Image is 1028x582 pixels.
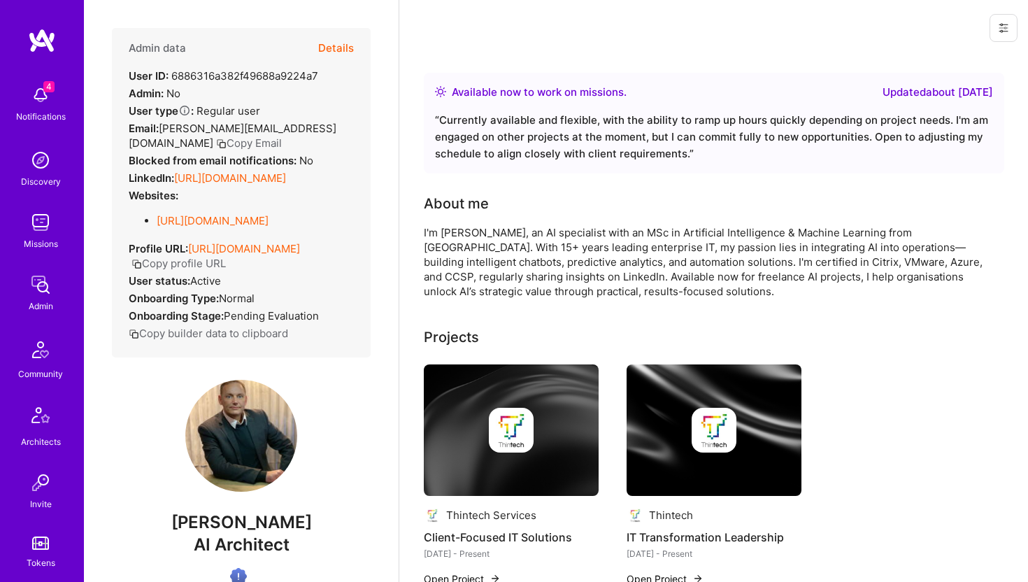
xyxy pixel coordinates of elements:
[43,81,55,92] span: 4
[129,274,190,288] strong: User status:
[883,84,993,101] div: Updated about [DATE]
[185,380,297,492] img: User Avatar
[129,153,313,168] div: No
[16,109,66,124] div: Notifications
[27,271,55,299] img: admin teamwork
[21,434,61,449] div: Architects
[129,122,159,135] strong: Email:
[129,309,224,322] strong: Onboarding Stage:
[112,512,371,533] span: [PERSON_NAME]
[129,104,260,118] div: Regular user
[131,259,142,269] i: icon Copy
[216,136,282,150] button: Copy Email
[27,469,55,497] img: Invite
[178,104,191,117] i: Help
[129,326,288,341] button: Copy builder data to clipboard
[318,28,354,69] button: Details
[649,508,693,523] div: Thintech
[129,42,186,55] h4: Admin data
[131,256,226,271] button: Copy profile URL
[194,534,290,555] span: AI Architect
[174,171,286,185] a: [URL][DOMAIN_NAME]
[446,508,536,523] div: Thintech Services
[129,122,336,150] span: [PERSON_NAME][EMAIL_ADDRESS][DOMAIN_NAME]
[32,537,49,550] img: tokens
[27,81,55,109] img: bell
[18,367,63,381] div: Community
[424,193,489,214] div: About me
[452,84,627,101] div: Available now to work on missions .
[27,208,55,236] img: teamwork
[129,242,188,255] strong: Profile URL:
[424,225,983,299] div: I'm [PERSON_NAME], an AI specialist with an MSc in Artificial Intelligence & Machine Learning fro...
[129,69,318,83] div: 6886316a382f49688a9224a7
[190,274,221,288] span: Active
[21,174,61,189] div: Discovery
[30,497,52,511] div: Invite
[129,171,174,185] strong: LinkedIn:
[424,528,599,546] h4: Client-Focused IT Solutions
[224,309,319,322] span: Pending Evaluation
[424,327,479,348] div: Projects
[424,546,599,561] div: [DATE] - Present
[219,292,255,305] span: normal
[627,507,643,524] img: Company logo
[157,214,269,227] a: [URL][DOMAIN_NAME]
[129,154,299,167] strong: Blocked from email notifications:
[129,86,180,101] div: No
[435,86,446,97] img: Availability
[188,242,300,255] a: [URL][DOMAIN_NAME]
[627,364,801,496] img: cover
[129,69,169,83] strong: User ID:
[29,299,53,313] div: Admin
[216,139,227,149] i: icon Copy
[424,364,599,496] img: cover
[24,401,57,434] img: Architects
[27,555,55,570] div: Tokens
[129,189,178,202] strong: Websites:
[424,507,441,524] img: Company logo
[24,236,58,251] div: Missions
[28,28,56,53] img: logo
[24,333,57,367] img: Community
[627,528,801,546] h4: IT Transformation Leadership
[627,546,801,561] div: [DATE] - Present
[27,146,55,174] img: discovery
[129,104,194,118] strong: User type :
[129,87,164,100] strong: Admin:
[692,408,736,453] img: Company logo
[489,408,534,453] img: Company logo
[435,112,993,162] div: “ Currently available and flexible, with the ability to ramp up hours quickly depending on projec...
[129,292,219,305] strong: Onboarding Type:
[129,329,139,339] i: icon Copy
